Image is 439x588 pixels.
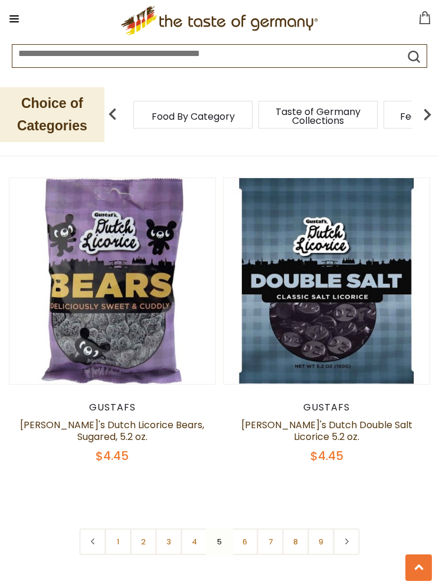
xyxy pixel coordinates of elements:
a: [PERSON_NAME]'s Dutch Licorice Bears, Sugared, 5.2 oz. [20,418,204,444]
a: Taste of Germany Collections [271,107,365,125]
img: Gustaf [224,178,430,384]
span: $4.45 [96,448,129,464]
a: 6 [232,528,258,555]
img: previous arrow [101,103,125,126]
a: 1 [105,528,132,555]
a: 8 [283,528,309,555]
a: 4 [181,528,208,555]
a: 7 [257,528,284,555]
a: 2 [130,528,157,555]
a: Food By Category [152,112,235,121]
a: 3 [156,528,182,555]
a: [PERSON_NAME]'s Dutch Double Salt Licorice 5.2 oz. [241,418,412,444]
img: Gustaf [9,178,215,384]
img: next arrow [415,103,439,126]
span: $4.45 [310,448,343,464]
div: Gustafs [9,402,216,413]
div: Gustafs [223,402,430,413]
a: 9 [308,528,335,555]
